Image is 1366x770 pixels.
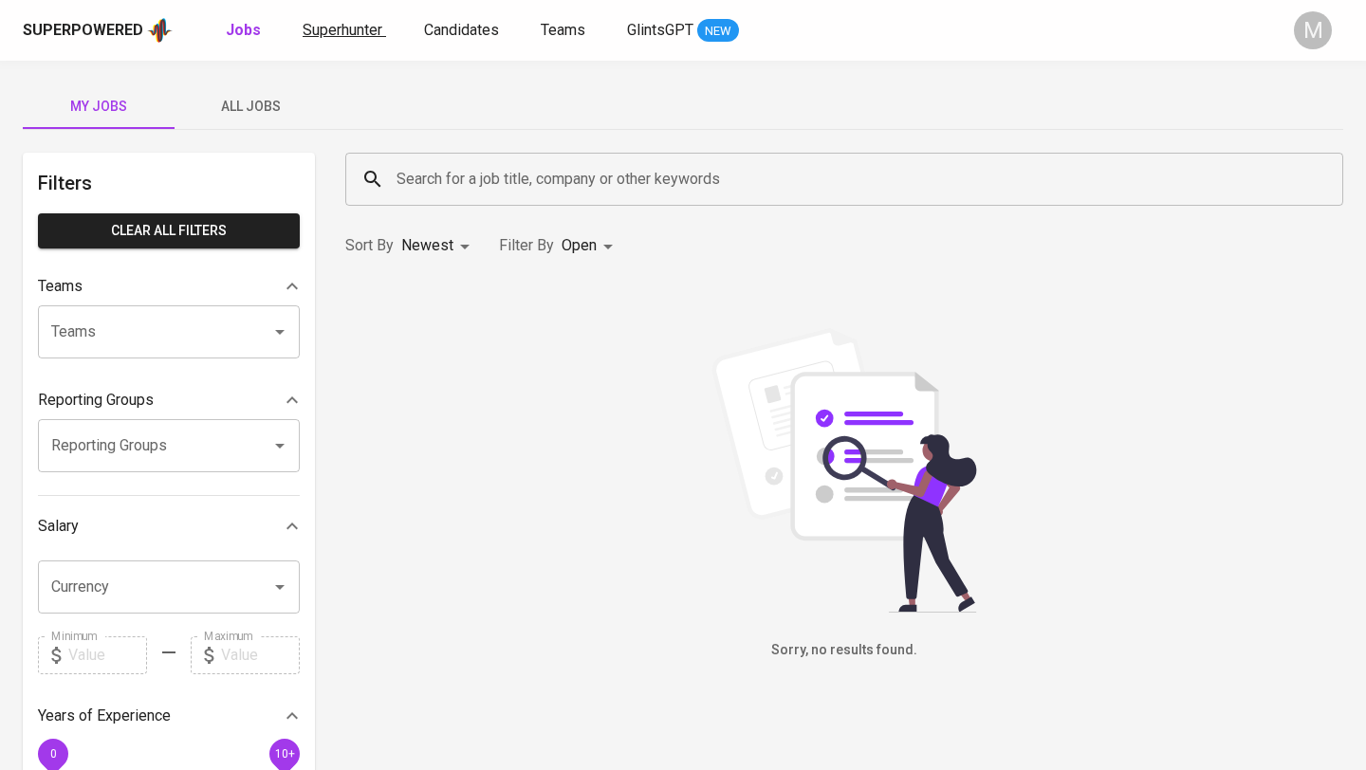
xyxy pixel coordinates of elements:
span: Candidates [424,21,499,39]
div: Newest [401,229,476,264]
span: All Jobs [186,95,315,119]
p: Years of Experience [38,705,171,727]
button: Open [267,319,293,345]
h6: Filters [38,168,300,198]
a: Superpoweredapp logo [23,16,173,45]
img: app logo [147,16,173,45]
input: Value [221,636,300,674]
input: Value [68,636,147,674]
button: Open [267,432,293,459]
div: Teams [38,267,300,305]
button: Open [267,574,293,600]
a: GlintsGPT NEW [627,19,739,43]
span: My Jobs [34,95,163,119]
b: Jobs [226,21,261,39]
button: Clear All filters [38,213,300,248]
span: 0 [49,746,56,760]
h6: Sorry, no results found. [345,640,1343,661]
a: Candidates [424,19,503,43]
div: Open [562,229,619,264]
a: Teams [541,19,589,43]
span: 10+ [274,746,294,760]
p: Salary [38,515,79,538]
div: Superpowered [23,20,143,42]
p: Teams [38,275,83,298]
span: Teams [541,21,585,39]
p: Newest [401,234,453,257]
span: GlintsGPT [627,21,693,39]
span: Open [562,236,597,254]
div: Salary [38,507,300,545]
a: Superhunter [303,19,386,43]
p: Reporting Groups [38,389,154,412]
img: file_searching.svg [702,328,987,613]
span: Superhunter [303,21,382,39]
a: Jobs [226,19,265,43]
p: Filter By [499,234,554,257]
div: Years of Experience [38,697,300,735]
p: Sort By [345,234,394,257]
div: Reporting Groups [38,381,300,419]
span: Clear All filters [53,219,285,243]
span: NEW [697,22,739,41]
div: M [1294,11,1332,49]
